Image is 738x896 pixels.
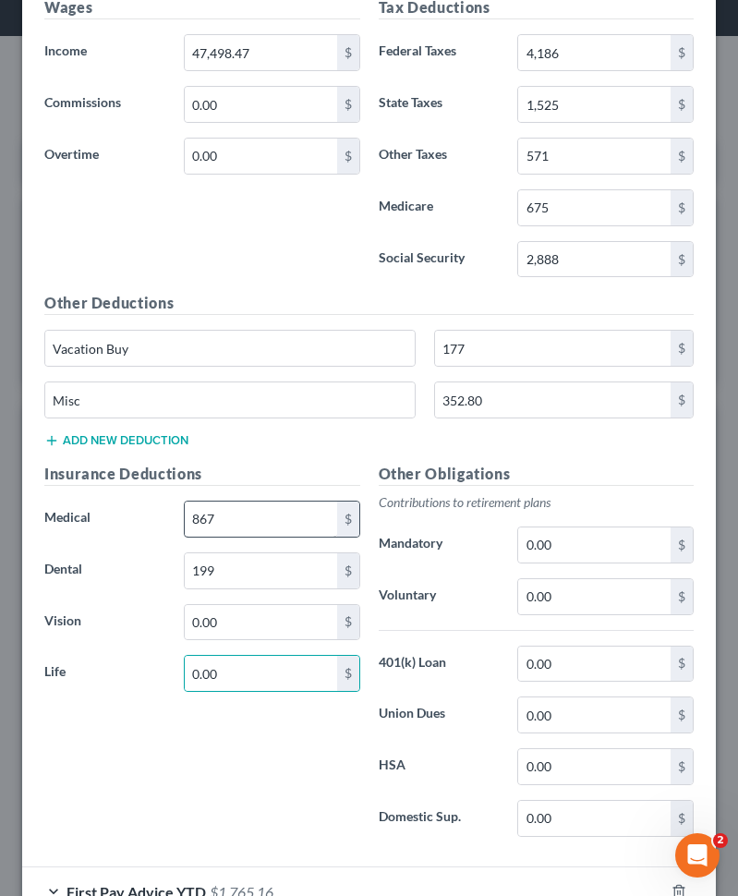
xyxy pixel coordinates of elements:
[435,382,671,418] input: 0.00
[518,35,671,70] input: 0.00
[369,527,509,563] label: Mandatory
[369,696,509,733] label: Union Dues
[518,749,671,784] input: 0.00
[35,655,175,692] label: Life
[337,656,359,691] div: $
[671,697,693,733] div: $
[337,35,359,70] div: $
[671,242,693,277] div: $
[337,605,359,640] div: $
[185,35,337,70] input: 0.00
[675,833,720,878] iframe: Intercom live chat
[35,604,175,641] label: Vision
[185,87,337,122] input: 0.00
[671,35,693,70] div: $
[35,552,175,589] label: Dental
[369,189,509,226] label: Medicare
[185,605,337,640] input: 0.00
[379,463,695,486] h5: Other Obligations
[518,190,671,225] input: 0.00
[671,87,693,122] div: $
[35,501,175,538] label: Medical
[671,647,693,682] div: $
[35,138,175,175] label: Overtime
[45,331,415,366] input: Specify...
[44,433,188,448] button: Add new deduction
[185,656,337,691] input: 0.00
[379,493,695,512] p: Contributions to retirement plans
[671,527,693,563] div: $
[518,697,671,733] input: 0.00
[518,87,671,122] input: 0.00
[44,292,694,315] h5: Other Deductions
[518,139,671,174] input: 0.00
[518,647,671,682] input: 0.00
[518,527,671,563] input: 0.00
[35,86,175,123] label: Commissions
[671,139,693,174] div: $
[337,553,359,588] div: $
[671,382,693,418] div: $
[671,749,693,784] div: $
[185,502,337,537] input: 0.00
[435,331,671,366] input: 0.00
[369,86,509,123] label: State Taxes
[369,800,509,837] label: Domestic Sup.
[518,579,671,614] input: 0.00
[369,748,509,785] label: HSA
[369,578,509,615] label: Voluntary
[337,139,359,174] div: $
[44,463,360,486] h5: Insurance Deductions
[369,646,509,683] label: 401(k) Loan
[369,241,509,278] label: Social Security
[369,34,509,71] label: Federal Taxes
[671,190,693,225] div: $
[369,138,509,175] label: Other Taxes
[671,801,693,836] div: $
[185,139,337,174] input: 0.00
[671,331,693,366] div: $
[337,502,359,537] div: $
[337,87,359,122] div: $
[671,579,693,614] div: $
[518,801,671,836] input: 0.00
[44,42,87,58] span: Income
[185,553,337,588] input: 0.00
[713,833,728,848] span: 2
[518,242,671,277] input: 0.00
[45,382,415,418] input: Specify...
